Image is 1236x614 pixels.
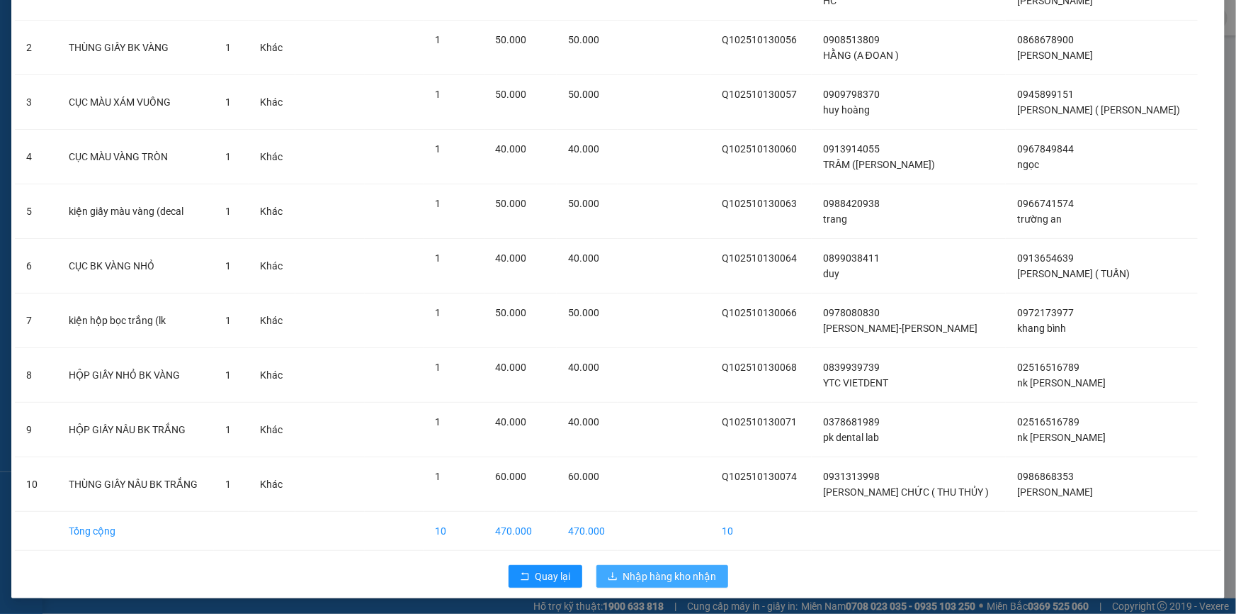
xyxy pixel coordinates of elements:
[823,198,880,209] span: 0988420938
[623,569,717,584] span: Nhập hàng kho nhận
[249,457,295,512] td: Khác
[57,130,214,184] td: CỤC MÀU VÀNG TRÒN
[823,252,880,264] span: 0899038411
[823,50,899,61] span: HẰNG (A ĐOAN )
[496,416,527,428] span: 40.000
[57,348,214,403] td: HỘP GIẤY NHỎ BK VÀNG
[225,206,231,217] span: 1
[568,198,599,209] span: 50.000
[225,369,231,381] span: 1
[823,268,839,279] span: duy
[496,471,527,482] span: 60.000
[1017,89,1074,100] span: 0945899151
[15,403,57,457] td: 9
[435,416,441,428] span: 1
[1017,362,1079,373] span: 02516516789
[823,432,879,443] span: pk dental lab
[722,471,797,482] span: Q102510130074
[823,143,880,155] span: 0913914055
[1017,377,1106,389] span: nk [PERSON_NAME]
[424,512,484,551] td: 10
[496,198,527,209] span: 50.000
[435,471,441,482] span: 1
[568,307,599,318] span: 50.000
[496,362,527,373] span: 40.000
[568,362,599,373] span: 40.000
[568,416,599,428] span: 40.000
[568,252,599,264] span: 40.000
[1017,34,1074,45] span: 0868678900
[15,239,57,294] td: 6
[823,213,847,225] span: trang
[823,486,989,498] span: [PERSON_NAME] CHỨC ( THU THỦY )
[1017,159,1039,170] span: ngọc
[823,323,977,334] span: [PERSON_NAME]-[PERSON_NAME]
[249,348,295,403] td: Khác
[722,252,797,264] span: Q102510130064
[1017,268,1130,279] span: [PERSON_NAME] ( TUẤN)
[1017,307,1074,318] span: 0972173977
[435,143,441,155] span: 1
[722,89,797,100] span: Q102510130057
[722,198,797,209] span: Q102510130063
[1017,486,1093,498] span: [PERSON_NAME]
[496,34,527,45] span: 50.000
[435,252,441,264] span: 1
[249,184,295,239] td: Khác
[225,260,231,272] span: 1
[823,416,880,428] span: 0378681989
[535,569,571,584] span: Quay lại
[225,151,231,162] span: 1
[225,96,231,108] span: 1
[608,571,618,583] span: download
[57,512,214,551] td: Tổng cộng
[249,21,295,75] td: Khác
[568,34,599,45] span: 50.000
[225,42,231,53] span: 1
[57,21,214,75] td: THÙNG GIẤY BK VÀNG
[249,75,295,130] td: Khác
[496,307,527,318] span: 50.000
[509,565,582,588] button: rollbackQuay lại
[15,294,57,348] td: 7
[484,512,557,551] td: 470.000
[520,571,530,583] span: rollback
[15,130,57,184] td: 4
[15,75,57,130] td: 3
[1017,50,1093,61] span: [PERSON_NAME]
[722,143,797,155] span: Q102510130060
[823,159,935,170] span: TRÂM ([PERSON_NAME])
[823,34,880,45] span: 0908513809
[225,479,231,490] span: 1
[596,565,728,588] button: downloadNhập hàng kho nhận
[496,143,527,155] span: 40.000
[435,34,441,45] span: 1
[823,104,870,116] span: huy hoàng
[15,21,57,75] td: 2
[225,424,231,435] span: 1
[823,307,880,318] span: 0978080830
[722,362,797,373] span: Q102510130068
[1017,198,1074,209] span: 0966741574
[249,403,295,457] td: Khác
[57,239,214,294] td: CỤC BK VÀNG NHỎ
[1017,213,1062,225] span: trường an
[1017,143,1074,155] span: 0967849844
[57,403,214,457] td: HỘP GIẤY NÂU BK TRẮNG
[1017,323,1066,334] span: khang bình
[823,471,880,482] span: 0931313998
[435,362,441,373] span: 1
[1017,432,1106,443] span: nk [PERSON_NAME]
[1017,416,1079,428] span: 02516516789
[225,315,231,326] span: 1
[496,252,527,264] span: 40.000
[823,89,880,100] span: 0909798370
[557,512,618,551] td: 470.000
[568,89,599,100] span: 50.000
[249,294,295,348] td: Khác
[1017,471,1074,482] span: 0986868353
[57,75,214,130] td: CỤC MÀU XÁM VUÔNG
[249,130,295,184] td: Khác
[568,471,599,482] span: 60.000
[15,184,57,239] td: 5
